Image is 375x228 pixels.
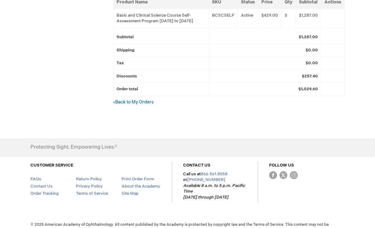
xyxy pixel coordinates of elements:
strong: $1,029.60 [298,87,318,92]
strong: $257.40 [302,74,318,79]
strong: Tax [117,61,124,66]
td: $429.00 [258,9,281,28]
a: «Back to My Orders [113,100,154,105]
small: « [113,100,115,105]
strong: $0.00 [306,48,318,53]
td: Active [238,9,258,28]
td: $1,287.00 [296,9,321,28]
strong: $1,287.00 [299,35,318,40]
a: Privacy Policy [76,184,103,189]
em: Available 8 a.m. to 5 p.m. Pacific Time [DATE] through [DATE] [183,183,245,200]
a: CONTACT US [183,163,210,168]
td: 3 [281,9,296,28]
a: Terms of Service [76,191,108,196]
a: About the Academy [122,184,160,189]
td: BCSCSELF [209,9,238,28]
strong: Subtotal [117,35,134,40]
a: CUSTOMER SERVICE [30,163,73,168]
strong: Discounts [117,74,137,79]
strong: $0.00 [306,61,318,66]
a: [PHONE_NUMBER] [187,178,225,183]
h4: Protecting Sight. Empowering Lives.® [30,145,117,151]
img: Facebook [269,172,277,179]
a: FAQs [30,177,41,182]
p: Call us at or [183,172,247,201]
a: Order Tracking [30,191,59,196]
a: FOLLOW US [269,163,294,168]
a: Print Order Form [122,177,154,182]
img: Twitter [280,172,287,179]
a: Return Policy [76,177,102,182]
strong: Order total [117,87,138,92]
strong: Shipping [117,48,134,53]
a: 866.561.8558 [201,172,227,177]
img: instagram [290,172,298,179]
a: Contact Us [30,184,52,189]
td: Basic and Clinical Science Course Self-Assessment Program [DATE] to [DATE] [113,9,209,28]
a: Site Map [122,191,139,196]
